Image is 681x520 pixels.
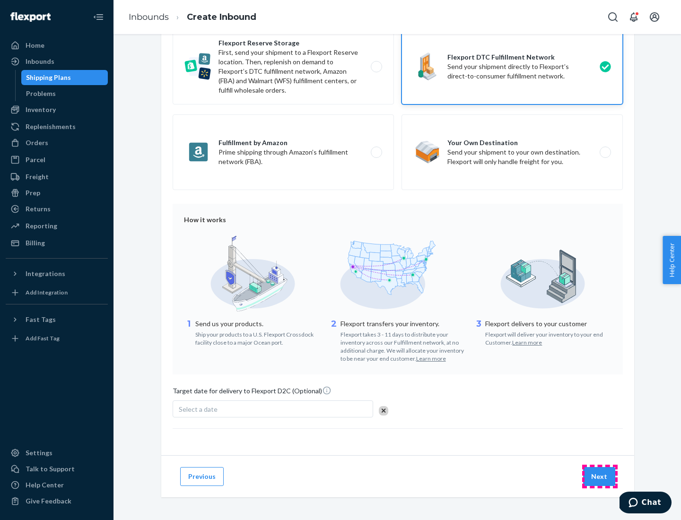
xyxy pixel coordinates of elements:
[6,331,108,346] a: Add Fast Tag
[195,319,322,329] p: Send us your products.
[6,152,108,167] a: Parcel
[89,8,108,26] button: Close Navigation
[26,73,71,82] div: Shipping Plans
[26,464,75,474] div: Talk to Support
[26,155,45,165] div: Parcel
[26,172,49,182] div: Freight
[187,12,256,22] a: Create Inbound
[474,318,483,347] div: 3
[26,496,71,506] div: Give Feedback
[26,57,54,66] div: Inbounds
[6,445,108,460] a: Settings
[645,8,664,26] button: Open account menu
[180,467,224,486] button: Previous
[485,319,611,329] p: Flexport delivers to your customer
[340,319,467,329] p: Flexport transfers your inventory.
[624,8,643,26] button: Open notifications
[6,201,108,217] a: Returns
[26,448,52,458] div: Settings
[6,312,108,327] button: Fast Tags
[26,288,68,296] div: Add Integration
[10,12,51,22] img: Flexport logo
[6,54,108,69] a: Inbounds
[26,221,57,231] div: Reporting
[6,38,108,53] a: Home
[329,318,339,363] div: 2
[26,188,40,198] div: Prep
[6,477,108,493] a: Help Center
[26,89,56,98] div: Problems
[121,3,264,31] ol: breadcrumbs
[6,169,108,184] a: Freight
[6,461,108,477] button: Talk to Support
[26,480,64,490] div: Help Center
[340,329,467,363] div: Flexport takes 3 - 11 days to distribute your inventory across our Fulfillment network, at no add...
[173,386,332,399] span: Target date for delivery to Flexport D2C (Optional)
[26,105,56,114] div: Inventory
[184,215,611,225] div: How it works
[195,329,322,347] div: Ship your products to a U.S. Flexport Crossdock facility close to a major Ocean port.
[485,329,611,347] div: Flexport will deliver your inventory to your end Customer.
[6,102,108,117] a: Inventory
[6,266,108,281] button: Integrations
[583,467,615,486] button: Next
[26,138,48,147] div: Orders
[416,355,446,363] button: Learn more
[26,238,45,248] div: Billing
[129,12,169,22] a: Inbounds
[26,334,60,342] div: Add Fast Tag
[663,236,681,284] button: Help Center
[26,41,44,50] div: Home
[6,235,108,251] a: Billing
[26,122,76,131] div: Replenishments
[6,119,108,134] a: Replenishments
[6,494,108,509] button: Give Feedback
[620,492,672,515] iframe: Opens a widget where you can chat to one of our agents
[26,204,51,214] div: Returns
[6,285,108,300] a: Add Integration
[26,269,65,278] div: Integrations
[21,70,108,85] a: Shipping Plans
[6,218,108,234] a: Reporting
[512,338,542,347] button: Learn more
[6,135,108,150] a: Orders
[184,318,193,347] div: 1
[26,315,56,324] div: Fast Tags
[6,185,108,200] a: Prep
[603,8,622,26] button: Open Search Box
[179,405,218,413] span: Select a date
[21,86,108,101] a: Problems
